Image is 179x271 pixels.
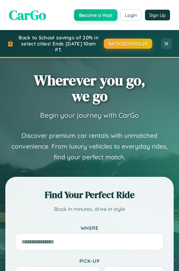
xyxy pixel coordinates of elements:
label: Pick-up [15,258,164,264]
button: Become a Host [74,9,117,21]
h2: Find Your Perfect Ride [15,188,164,201]
p: Discover premium car rentals with unmatched convenience. From luxury vehicles to everyday rides, ... [5,130,174,163]
button: Sign Up [145,10,170,20]
span: CarGo [9,5,46,24]
h1: Wherever you go, we go [34,72,145,104]
span: Back to School savings of 20% in select cities! Ends [DATE] 10am PT. [17,34,100,53]
h3: Begin your journey with CarGo [40,111,139,120]
p: Book in minutes, drive in style [15,205,164,214]
button: Login [120,9,141,21]
button: BACK2SCHOOL20 [104,39,153,49]
label: Where [15,225,164,231]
